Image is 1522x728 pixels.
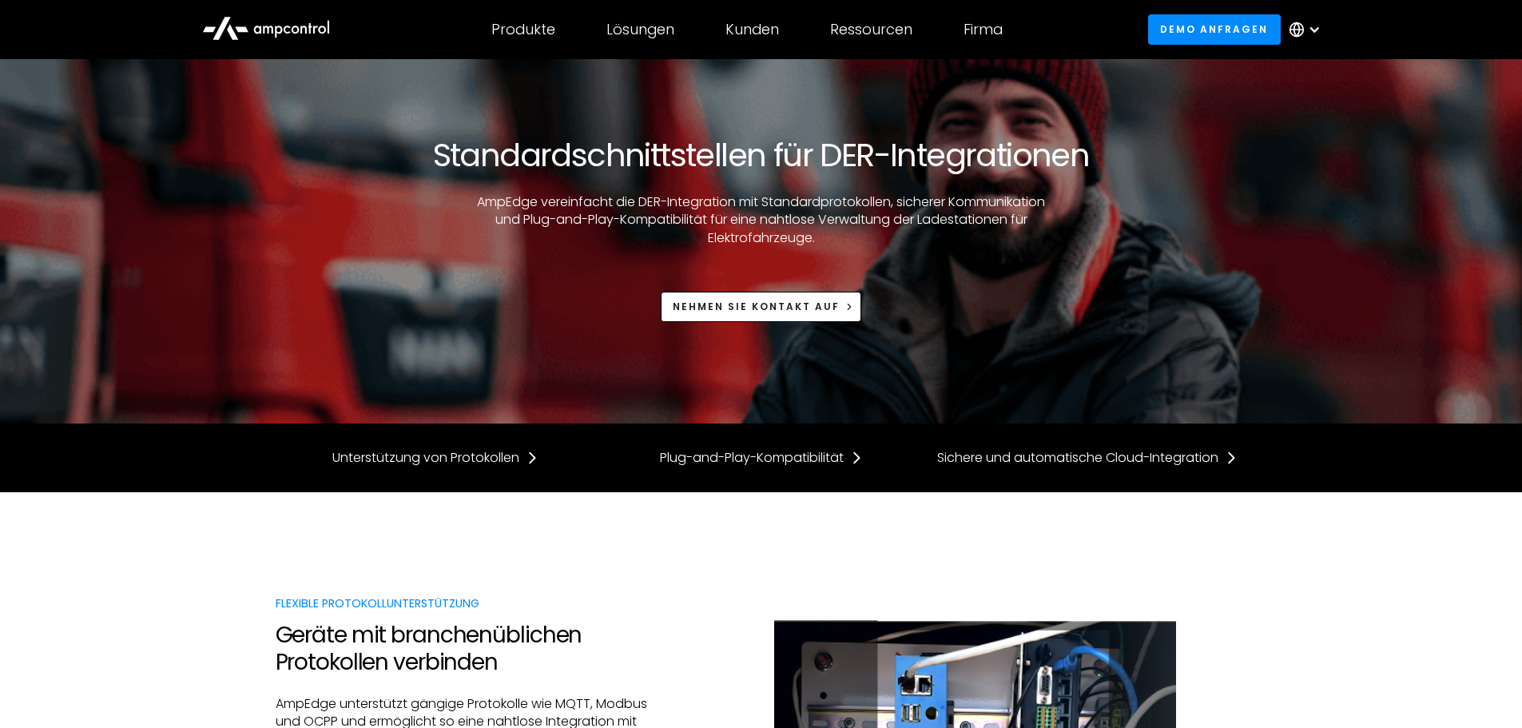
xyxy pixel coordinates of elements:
div: Nehmen Sie Kontakt auf [673,300,840,314]
a: Sichere und automatische Cloud-Integration [937,449,1238,467]
div: Lösungen [606,21,674,38]
a: Demo anfragen [1148,14,1281,44]
p: AmpEdge vereinfacht die DER-Integration mit Standardprotokollen, sicherer Kommunikation und Plug-... [470,193,1053,247]
div: Produkte [491,21,555,38]
div: Ressourcen [830,21,912,38]
div: Firma [964,21,1003,38]
h1: Standardschnittstellen für DER-Integrationen [433,136,1090,174]
h2: Geräte mit branchenüblichen Protokollen verbinden [276,622,654,675]
a: Nehmen Sie Kontakt auf [661,292,862,321]
div: Kunden [725,21,779,38]
div: Sichere und automatische Cloud-Integration [937,449,1218,467]
a: Unterstützung von Protokollen [332,449,538,467]
div: Plug-and-Play-Kompatibilität [660,449,844,467]
div: Unterstützung von Protokollen [332,449,519,467]
div: Flexible Protokollunterstützung [276,595,654,612]
a: Plug-and-Play-Kompatibilität [660,449,863,467]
